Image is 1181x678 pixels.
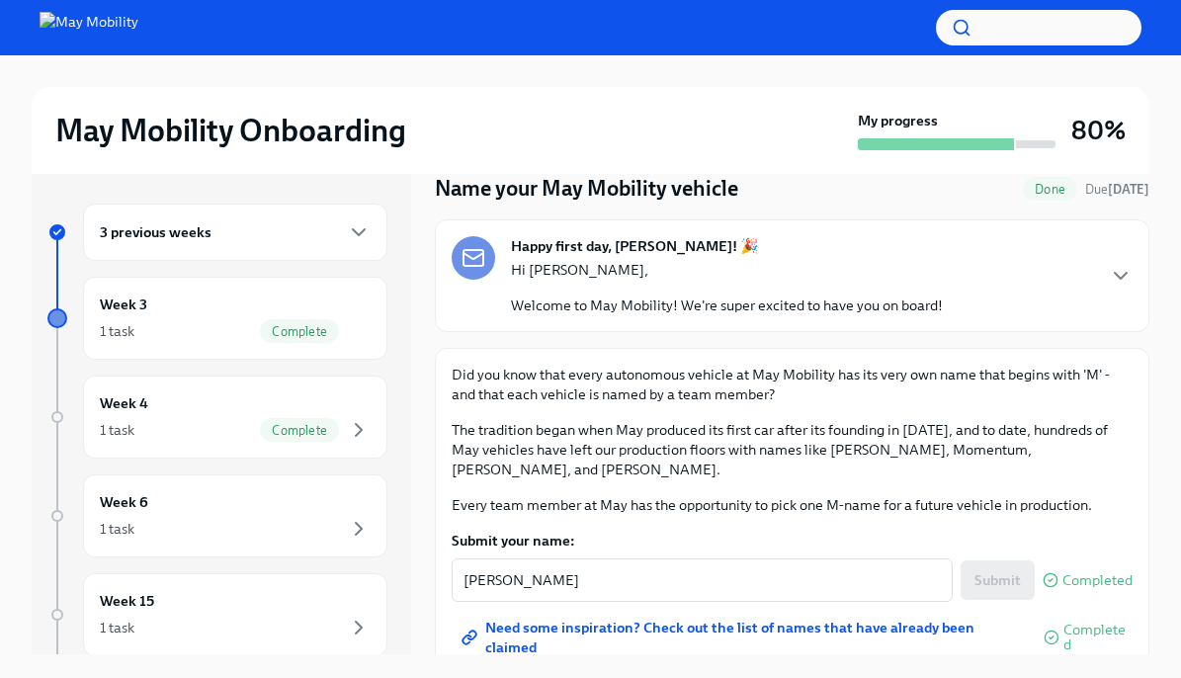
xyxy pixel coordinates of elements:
[511,260,943,280] p: Hi [PERSON_NAME],
[47,573,387,656] a: Week 151 task
[452,495,1133,515] p: Every team member at May has the opportunity to pick one M-name for a future vehicle in production.
[47,277,387,360] a: Week 31 taskComplete
[1085,182,1149,197] span: Due
[260,324,339,339] span: Complete
[100,294,147,315] h6: Week 3
[55,111,406,150] h2: May Mobility Onboarding
[452,420,1133,479] p: The tradition began when May produced its first car after its founding in [DATE], and to date, hu...
[452,365,1133,404] p: Did you know that every autonomous vehicle at May Mobility has its very own name that begins with...
[260,423,339,438] span: Complete
[47,376,387,459] a: Week 41 taskComplete
[100,590,154,612] h6: Week 15
[511,236,759,256] strong: Happy first day, [PERSON_NAME]! 🎉
[47,474,387,557] a: Week 61 task
[83,204,387,261] div: 3 previous weeks
[100,420,134,440] div: 1 task
[1062,573,1133,588] span: Completed
[1071,113,1126,148] h3: 80%
[464,568,941,592] textarea: [PERSON_NAME]
[100,321,134,341] div: 1 task
[40,12,138,43] img: May Mobility
[465,628,1022,647] span: Need some inspiration? Check out the list of names that have already been claimed
[435,174,738,204] h4: Name your May Mobility vehicle
[452,531,1133,551] label: Submit your name:
[100,221,211,243] h6: 3 previous weeks
[100,519,134,539] div: 1 task
[1085,180,1149,199] span: September 21st, 2025 09:00
[1023,182,1077,197] span: Done
[511,296,943,315] p: Welcome to May Mobility! We're super excited to have you on board!
[452,618,1036,657] a: Need some inspiration? Check out the list of names that have already been claimed
[1108,182,1149,197] strong: [DATE]
[100,618,134,637] div: 1 task
[100,491,148,513] h6: Week 6
[1063,623,1133,652] span: Completed
[858,111,938,130] strong: My progress
[100,392,148,414] h6: Week 4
